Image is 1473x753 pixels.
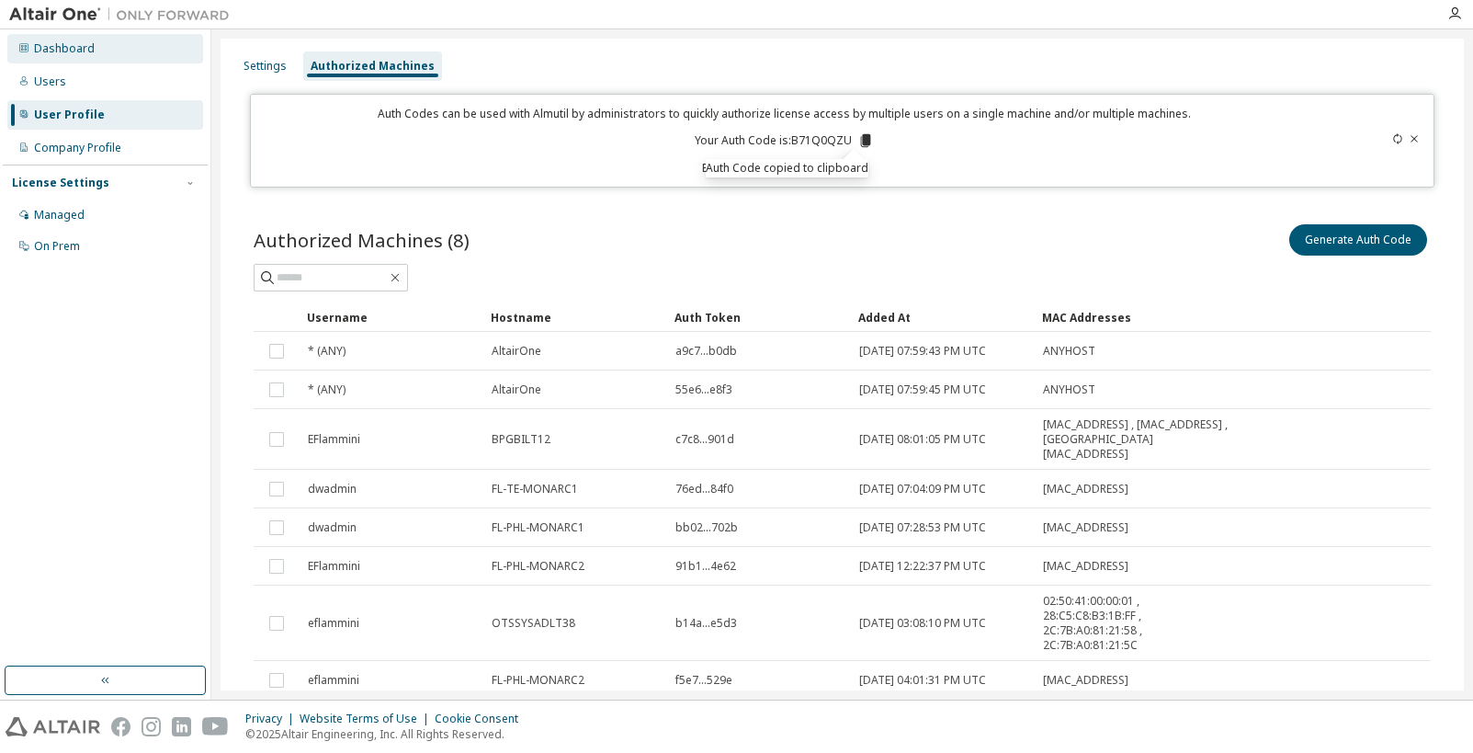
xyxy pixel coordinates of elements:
[308,482,357,496] span: dwadmin
[308,382,346,397] span: * (ANY)
[859,616,986,631] span: [DATE] 03:08:10 PM UTC
[6,717,100,736] img: altair_logo.svg
[859,673,986,688] span: [DATE] 04:01:31 PM UTC
[308,520,357,535] span: dwadmin
[674,302,844,332] div: Auth Token
[308,616,359,631] span: eflammini
[1043,482,1128,496] span: [MAC_ADDRESS]
[12,176,109,190] div: License Settings
[859,382,986,397] span: [DATE] 07:59:45 PM UTC
[34,41,95,56] div: Dashboard
[34,239,80,254] div: On Prem
[308,559,360,574] span: EFlammini
[492,673,584,688] span: FL-PHL-MONARC2
[859,344,986,359] span: [DATE] 07:59:43 PM UTC
[111,717,130,736] img: facebook.svg
[308,673,359,688] span: eflammini
[1043,594,1233,653] span: 02:50:41:00:00:01 , 28:C5:C8:B3:1B:FF , 2C:7B:A0:81:21:58 , 2C:7B:A0:81:21:5C
[1289,224,1427,256] button: Generate Auth Code
[308,344,346,359] span: * (ANY)
[675,673,732,688] span: f5e7...529e
[675,432,734,447] span: c7c8...901d
[1043,520,1128,535] span: [MAC_ADDRESS]
[1043,344,1095,359] span: ANYHOST
[695,132,874,149] p: Your Auth Code is: B71Q0QZU
[142,717,161,736] img: instagram.svg
[34,141,121,155] div: Company Profile
[492,616,575,631] span: OTSSYSADLT38
[675,616,737,631] span: b14a...e5d3
[34,108,105,122] div: User Profile
[254,227,470,253] span: Authorized Machines (8)
[245,726,529,742] p: © 2025 Altair Engineering, Inc. All Rights Reserved.
[307,302,476,332] div: Username
[492,344,541,359] span: AltairOne
[311,59,435,74] div: Authorized Machines
[1043,382,1095,397] span: ANYHOST
[172,717,191,736] img: linkedin.svg
[262,160,1307,176] p: Expires in 14 minutes, 7 seconds
[9,6,239,24] img: Altair One
[34,208,85,222] div: Managed
[1042,302,1234,332] div: MAC Addresses
[859,559,986,574] span: [DATE] 12:22:37 PM UTC
[1043,673,1128,688] span: [MAC_ADDRESS]
[492,432,550,447] span: BPGBILT12
[859,432,986,447] span: [DATE] 08:01:05 PM UTC
[859,520,986,535] span: [DATE] 07:28:53 PM UTC
[492,520,584,535] span: FL-PHL-MONARC1
[262,106,1307,121] p: Auth Codes can be used with Almutil by administrators to quickly authorize license access by mult...
[675,520,738,535] span: bb02...702b
[859,482,986,496] span: [DATE] 07:04:09 PM UTC
[308,432,360,447] span: EFlammini
[245,712,300,726] div: Privacy
[492,559,584,574] span: FL-PHL-MONARC2
[492,482,578,496] span: FL-TE-MONARC1
[675,344,737,359] span: a9c7...b0db
[244,59,287,74] div: Settings
[492,382,541,397] span: AltairOne
[1043,559,1128,574] span: [MAC_ADDRESS]
[435,712,529,726] div: Cookie Consent
[858,302,1027,332] div: Added At
[491,302,660,332] div: Hostname
[202,717,229,736] img: youtube.svg
[300,712,435,726] div: Website Terms of Use
[675,382,732,397] span: 55e6...e8f3
[706,159,868,177] div: Auth Code copied to clipboard
[675,482,733,496] span: 76ed...84f0
[675,559,736,574] span: 91b1...4e62
[34,74,66,89] div: Users
[1043,417,1233,462] span: [MAC_ADDRESS] , [MAC_ADDRESS] , [GEOGRAPHIC_DATA][MAC_ADDRESS]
